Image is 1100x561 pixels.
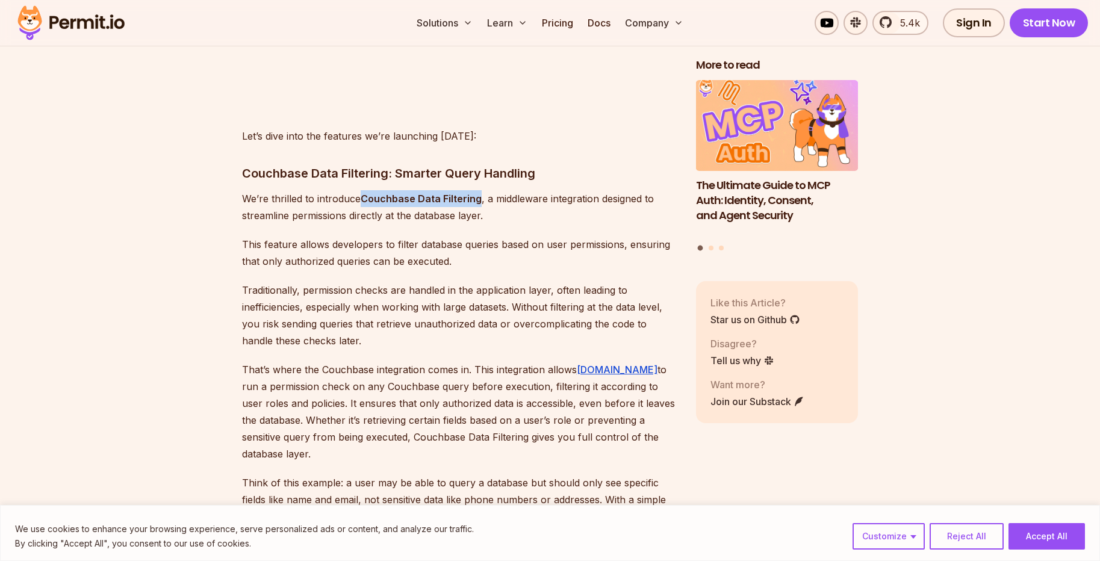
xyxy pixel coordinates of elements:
li: 1 of 3 [696,80,859,238]
p: This feature allows developers to filter database queries based on user permissions, ensuring tha... [242,236,677,270]
a: [DOMAIN_NAME] [577,364,657,376]
p: We’re thrilled to introduce , a middleware integration designed to streamline permissions directl... [242,190,677,224]
a: Pricing [537,11,578,35]
a: Tell us why [710,353,774,368]
button: Accept All [1008,523,1085,550]
p: Like this Article? [710,296,800,310]
img: The Ultimate Guide to MCP Auth: Identity, Consent, and Agent Security [696,80,859,172]
button: Solutions [412,11,477,35]
p: We use cookies to enhance your browsing experience, serve personalized ads or content, and analyz... [15,522,474,536]
p: Traditionally, permission checks are handled in the application layer, often leading to inefficie... [242,282,677,349]
p: Think of this example: a user may be able to query a database but should only see specific fields... [242,474,677,542]
a: Start Now [1010,8,1089,37]
button: Reject All [930,523,1004,550]
div: Posts [696,80,859,253]
button: Go to slide 3 [719,246,724,250]
p: That’s where the Couchbase integration comes in. This integration allows to run a permission chec... [242,361,677,462]
p: Want more? [710,377,804,392]
button: Go to slide 1 [698,246,703,251]
a: Sign In [943,8,1005,37]
p: Disagree? [710,336,774,351]
a: Docs [583,11,615,35]
a: 5.4k [872,11,928,35]
button: Learn [482,11,532,35]
button: Company [620,11,688,35]
strong: Couchbase Data Filtering [361,193,482,205]
h3: The Ultimate Guide to MCP Auth: Identity, Consent, and Agent Security [696,178,859,223]
button: Customize [853,523,925,550]
h2: More to read [696,58,859,73]
h3: Couchbase Data Filtering: Smarter Query Handling [242,164,677,183]
a: Star us on Github [710,312,800,327]
img: Permit logo [12,2,130,43]
span: 5.4k [893,16,920,30]
a: The Ultimate Guide to MCP Auth: Identity, Consent, and Agent SecurityThe Ultimate Guide to MCP Au... [696,80,859,238]
p: By clicking "Accept All", you consent to our use of cookies. [15,536,474,551]
a: Join our Substack [710,394,804,409]
p: Let’s dive into the features we’re launching [DATE]: [242,128,677,144]
button: Go to slide 2 [709,246,713,250]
